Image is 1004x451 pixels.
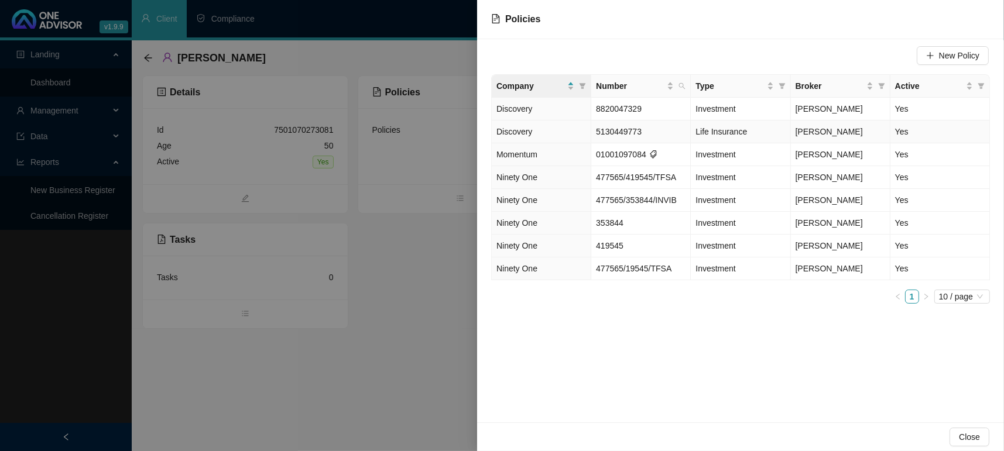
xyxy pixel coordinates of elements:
span: 477565/353844/INVIB [596,195,677,205]
span: Investment [695,264,735,273]
span: [PERSON_NAME] [796,218,863,228]
span: file-text [491,14,501,23]
span: right [923,293,930,300]
th: Broker [791,75,890,98]
td: Yes [890,166,990,189]
span: Ninety One [496,218,537,228]
span: Ninety One [496,241,537,250]
span: filter [975,77,987,95]
span: Investment [695,218,735,228]
span: Investment [695,104,735,113]
li: Previous Page [891,290,905,304]
span: Life Insurance [695,127,747,136]
span: filter [978,82,985,89]
span: 5130449773 [596,127,642,136]
button: New Policy [917,46,989,65]
span: filter [579,82,586,89]
li: Next Page [919,290,933,304]
span: [PERSON_NAME] [796,195,863,205]
th: Number [591,75,691,98]
span: filter [878,82,885,89]
td: Yes [890,235,990,257]
span: Ninety One [496,264,537,273]
span: Investment [695,173,735,182]
td: Yes [890,257,990,280]
span: Ninety One [496,195,537,205]
span: Investment [695,150,735,159]
span: [PERSON_NAME] [796,173,863,182]
div: Page Size [934,290,990,304]
button: right [919,290,933,304]
span: [PERSON_NAME] [796,104,863,113]
span: Active [895,80,964,92]
span: Company [496,80,565,92]
span: [PERSON_NAME] [796,241,863,250]
span: Discovery [496,104,532,113]
td: 01001097084 [591,143,691,166]
span: Broker [796,80,864,92]
span: Discovery [496,127,532,136]
td: Yes [890,212,990,235]
th: Active [890,75,990,98]
span: Number [596,80,664,92]
td: Yes [890,189,990,212]
td: Yes [890,121,990,143]
span: Investment [695,241,735,250]
span: filter [577,77,588,95]
span: filter [876,77,888,95]
span: plus [926,51,934,60]
span: 10 / page [939,290,985,303]
span: 353844 [596,218,623,228]
span: New Policy [939,49,979,62]
span: [PERSON_NAME] [796,150,863,159]
span: search [679,82,686,89]
button: Close [950,428,989,446]
span: [PERSON_NAME] [796,127,863,136]
button: left [891,290,905,304]
span: search [676,77,688,95]
span: filter [776,77,788,95]
span: 419545 [596,241,623,250]
th: Type [691,75,790,98]
span: Close [959,431,980,443]
span: Ninety One [496,173,537,182]
span: Type [695,80,764,92]
span: Investment [695,195,735,205]
td: Yes [890,143,990,166]
span: Momentum [496,150,537,159]
span: 8820047329 [596,104,642,113]
span: Policies [505,14,540,24]
span: left [895,293,902,300]
td: Yes [890,98,990,121]
span: [PERSON_NAME] [796,264,863,273]
span: 477565/19545/TFSA [596,264,671,273]
span: 477565/419545/TFSA [596,173,676,182]
span: tags [649,150,657,159]
li: 1 [905,290,919,304]
a: 1 [906,290,919,303]
span: filter [779,82,786,89]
